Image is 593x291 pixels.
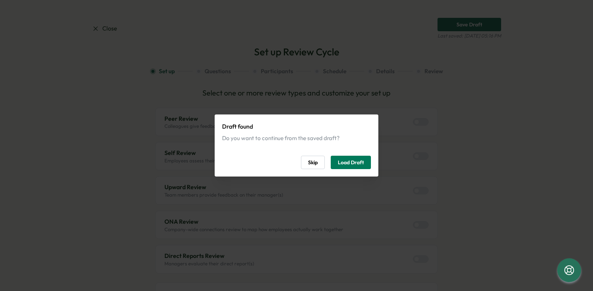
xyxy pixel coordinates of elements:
span: Skip [308,156,318,169]
p: Draft found [222,122,371,131]
div: Do you want to continue from the saved draft? [222,134,371,142]
button: Load Draft [331,156,371,169]
button: Skip [301,156,325,169]
span: Load Draft [338,156,364,169]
